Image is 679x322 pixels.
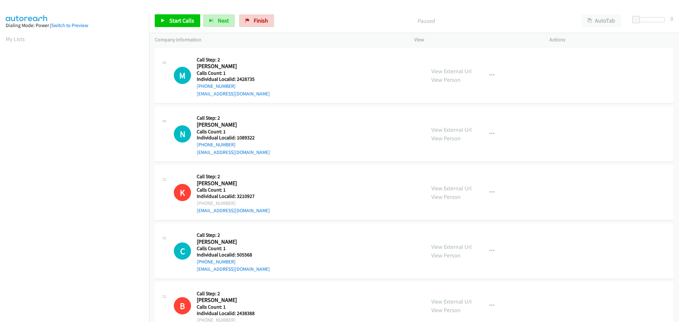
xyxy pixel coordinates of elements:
div: The call is yet to be attempted [174,125,191,143]
a: [PHONE_NUMBER] [197,142,236,148]
button: Next [203,14,235,27]
a: View Person [431,306,461,314]
div: This number is on the do not call list [174,184,191,201]
a: Finish [239,14,274,27]
a: View External Url [431,126,472,133]
h5: Calls Count: 1 [197,304,263,310]
a: View Person [431,135,461,142]
h2: [PERSON_NAME] [197,180,263,187]
h5: Calls Count: 1 [197,129,270,135]
a: Start Calls [155,14,200,27]
a: View Person [431,193,461,200]
div: The call is yet to be attempted [174,67,191,84]
div: The call is yet to be attempted [174,242,191,260]
a: [EMAIL_ADDRESS][DOMAIN_NAME] [197,207,270,213]
h5: Call Step: 2 [197,115,270,121]
h5: Call Step: 2 [197,290,263,297]
a: View External Url [431,185,472,192]
p: Company Information [155,36,403,44]
h5: Calls Count: 1 [197,70,270,76]
a: View Person [431,252,461,259]
p: View [414,36,538,44]
a: View External Url [431,298,472,305]
h5: Call Step: 2 [197,57,270,63]
h2: [PERSON_NAME] [197,63,263,70]
h5: Call Step: 2 [197,232,270,238]
h2: [PERSON_NAME] [197,238,263,246]
span: Next [218,17,229,24]
h5: Individual Localid: 1089322 [197,135,270,141]
a: [EMAIL_ADDRESS][DOMAIN_NAME] [197,266,270,272]
div: [PHONE_NUMBER] [197,199,270,207]
a: View External Url [431,243,472,250]
h5: Individual Localid: 505568 [197,252,270,258]
a: View External Url [431,67,472,75]
h2: [PERSON_NAME] [197,121,263,129]
a: [EMAIL_ADDRESS][DOMAIN_NAME] [197,149,270,155]
p: Paused [283,17,570,25]
h5: Individual Localid: 3210927 [197,193,270,199]
h1: C [174,242,191,260]
h1: M [174,67,191,84]
a: My Lists [6,35,25,43]
p: Actions [549,36,673,44]
h2: [PERSON_NAME] [197,297,263,304]
a: [PHONE_NUMBER] [197,83,236,89]
h5: Individual Localid: 2438388 [197,310,263,317]
a: Switch to Preview [51,22,88,28]
h1: K [174,184,191,201]
a: View Person [431,76,461,83]
span: Start Calls [169,17,194,24]
h1: N [174,125,191,143]
button: AutoTab [582,14,621,27]
h5: Individual Localid: 2428735 [197,76,270,82]
span: Finish [254,17,268,24]
h5: Calls Count: 1 [197,245,270,252]
a: [PHONE_NUMBER] [197,259,236,265]
h5: Call Step: 2 [197,173,270,180]
a: [EMAIL_ADDRESS][DOMAIN_NAME] [197,91,270,97]
div: Delay between calls (in seconds) [635,17,665,22]
div: This number is on the do not call list [174,297,191,314]
div: 0 [670,14,673,23]
h5: Calls Count: 1 [197,187,270,193]
div: Dialing Mode: Power | [6,22,143,29]
h1: B [174,297,191,314]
